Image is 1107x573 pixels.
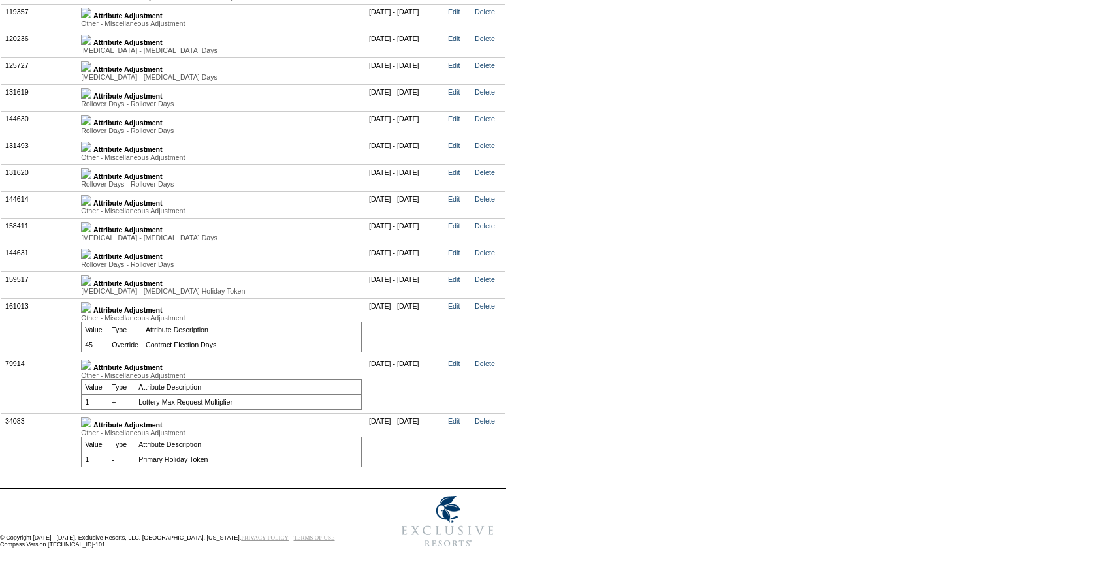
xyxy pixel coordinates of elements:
[81,260,362,268] div: Rollover Days - Rollover Days
[475,195,495,203] a: Delete
[475,142,495,149] a: Delete
[448,249,460,256] a: Edit
[2,84,78,111] td: 131619
[81,35,91,45] img: b_plus.gif
[81,360,91,370] img: b_minus.gif
[108,322,142,337] td: Type
[294,534,335,541] a: TERMS OF USE
[366,164,445,191] td: [DATE] - [DATE]
[448,222,460,230] a: Edit
[475,88,495,96] a: Delete
[448,168,460,176] a: Edit
[2,356,78,413] td: 79914
[93,172,163,180] b: Attribute Adjustment
[81,115,91,125] img: b_plus.gif
[448,88,460,96] a: Edit
[82,379,108,394] td: Value
[475,417,495,425] a: Delete
[2,413,78,471] td: 34083
[366,84,445,111] td: [DATE] - [DATE]
[81,195,91,206] img: b_plus.gif
[93,364,163,371] b: Attribute Adjustment
[475,360,495,367] a: Delete
[366,218,445,245] td: [DATE] - [DATE]
[81,61,91,72] img: b_plus.gif
[81,20,362,27] div: Other - Miscellaneous Adjustment
[475,115,495,123] a: Delete
[366,31,445,57] td: [DATE] - [DATE]
[82,452,108,467] td: 1
[81,314,362,322] div: Other - Miscellaneous Adjustment
[366,271,445,298] td: [DATE] - [DATE]
[93,92,163,100] b: Attribute Adjustment
[81,142,91,152] img: b_plus.gif
[81,207,362,215] div: Other - Miscellaneous Adjustment
[81,371,362,379] div: Other - Miscellaneous Adjustment
[82,394,108,409] td: 1
[108,452,135,467] td: -
[475,61,495,69] a: Delete
[81,287,362,295] div: [MEDICAL_DATA] - [MEDICAL_DATA] Holiday Token
[366,138,445,164] td: [DATE] - [DATE]
[475,35,495,42] a: Delete
[81,100,362,108] div: Rollover Days - Rollover Days
[81,153,362,161] div: Other - Miscellaneous Adjustment
[366,413,445,471] td: [DATE] - [DATE]
[366,191,445,218] td: [DATE] - [DATE]
[81,429,362,437] div: Other - Miscellaneous Adjustment
[81,73,362,81] div: [MEDICAL_DATA] - [MEDICAL_DATA] Days
[108,379,135,394] td: Type
[93,199,163,207] b: Attribute Adjustment
[93,119,163,127] b: Attribute Adjustment
[475,302,495,310] a: Delete
[93,253,163,260] b: Attribute Adjustment
[448,302,460,310] a: Edit
[93,12,163,20] b: Attribute Adjustment
[81,275,91,286] img: b_plus.gif
[475,8,495,16] a: Delete
[2,4,78,31] td: 119357
[366,356,445,413] td: [DATE] - [DATE]
[93,226,163,234] b: Attribute Adjustment
[135,452,362,467] td: Primary Holiday Token
[81,302,91,313] img: b_minus.gif
[81,222,91,232] img: b_plus.gif
[475,222,495,230] a: Delete
[366,111,445,138] td: [DATE] - [DATE]
[448,35,460,42] a: Edit
[366,298,445,356] td: [DATE] - [DATE]
[108,437,135,452] td: Type
[142,322,362,337] td: Attribute Description
[448,61,460,69] a: Edit
[93,421,163,429] b: Attribute Adjustment
[108,337,142,352] td: Override
[2,245,78,271] td: 144631
[81,249,91,259] img: b_plus.gif
[448,275,460,283] a: Edit
[448,417,460,425] a: Edit
[2,57,78,84] td: 125727
[2,111,78,138] td: 144630
[448,195,460,203] a: Edit
[81,8,91,18] img: b_plus.gif
[448,115,460,123] a: Edit
[475,249,495,256] a: Delete
[475,168,495,176] a: Delete
[93,39,163,46] b: Attribute Adjustment
[2,298,78,356] td: 161013
[142,337,362,352] td: Contract Election Days
[81,417,91,427] img: b_minus.gif
[135,379,362,394] td: Attribute Description
[2,31,78,57] td: 120236
[135,394,362,409] td: Lottery Max Request Multiplier
[82,437,108,452] td: Value
[93,306,163,314] b: Attribute Adjustment
[389,489,506,554] img: Exclusive Resorts
[81,168,91,179] img: b_plus.gif
[2,164,78,191] td: 131620
[81,127,362,134] div: Rollover Days - Rollover Days
[2,218,78,245] td: 158411
[135,437,362,452] td: Attribute Description
[366,4,445,31] td: [DATE] - [DATE]
[448,8,460,16] a: Edit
